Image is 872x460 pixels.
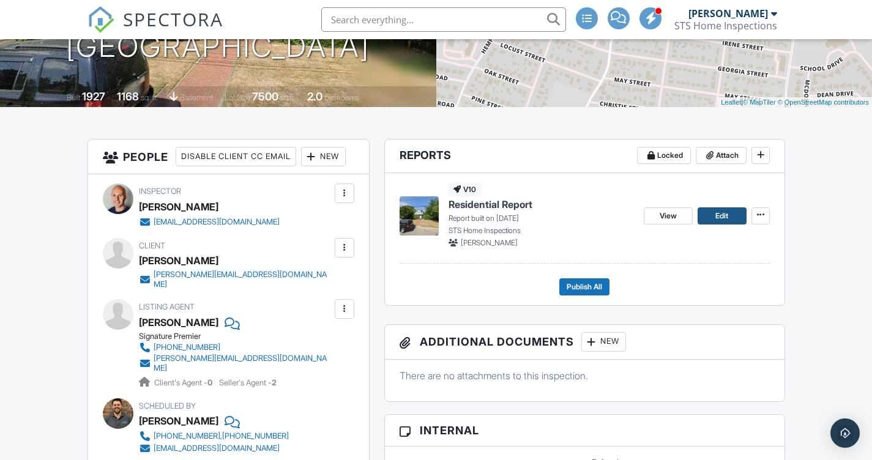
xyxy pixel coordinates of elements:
[581,332,626,352] div: New
[117,90,139,103] div: 1168
[674,20,777,32] div: STS Home Inspections
[321,7,566,32] input: Search everything...
[721,98,741,106] a: Leaflet
[252,90,278,103] div: 7500
[830,418,860,448] div: Open Intercom Messenger
[718,97,872,108] div: |
[139,332,341,341] div: Signature Premier
[307,90,322,103] div: 2.0
[139,241,165,250] span: Client
[324,93,359,102] span: bathrooms
[154,354,332,373] div: [PERSON_NAME][EMAIL_ADDRESS][DOMAIN_NAME]
[139,216,280,228] a: [EMAIL_ADDRESS][DOMAIN_NAME]
[139,341,332,354] a: [PHONE_NUMBER]
[225,93,250,102] span: Lot Size
[385,415,784,447] h3: Internal
[139,313,218,332] a: [PERSON_NAME]
[139,187,181,196] span: Inspector
[400,369,770,382] p: There are no attachments to this inspection.
[385,325,784,360] h3: Additional Documents
[154,270,332,289] div: [PERSON_NAME][EMAIL_ADDRESS][DOMAIN_NAME]
[743,98,776,106] a: © MapTiler
[67,93,80,102] span: Built
[139,442,289,454] a: [EMAIL_ADDRESS][DOMAIN_NAME]
[778,98,869,106] a: © OpenStreetMap contributors
[139,401,196,410] span: Scheduled By
[688,7,768,20] div: [PERSON_NAME]
[154,431,289,441] div: [PHONE_NUMBER],[PHONE_NUMBER]
[82,90,105,103] div: 1927
[280,93,296,102] span: sq.ft.
[88,6,114,33] img: The Best Home Inspection Software - Spectora
[176,147,296,166] div: Disable Client CC Email
[139,198,218,216] div: [PERSON_NAME]
[207,378,212,387] strong: 0
[88,17,223,42] a: SPECTORA
[154,378,214,387] span: Client's Agent -
[154,343,220,352] div: [PHONE_NUMBER]
[139,270,332,289] a: [PERSON_NAME][EMAIL_ADDRESS][DOMAIN_NAME]
[154,443,280,453] div: [EMAIL_ADDRESS][DOMAIN_NAME]
[139,354,332,373] a: [PERSON_NAME][EMAIL_ADDRESS][DOMAIN_NAME]
[123,6,223,32] span: SPECTORA
[139,430,289,442] a: [PHONE_NUMBER],[PHONE_NUMBER]
[154,217,280,227] div: [EMAIL_ADDRESS][DOMAIN_NAME]
[139,412,218,430] div: [PERSON_NAME]
[88,139,369,174] h3: People
[139,302,195,311] span: Listing Agent
[219,378,277,387] span: Seller's Agent -
[180,93,213,102] span: basement
[272,378,277,387] strong: 2
[139,251,218,270] div: [PERSON_NAME]
[301,147,346,166] div: New
[141,93,158,102] span: sq. ft.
